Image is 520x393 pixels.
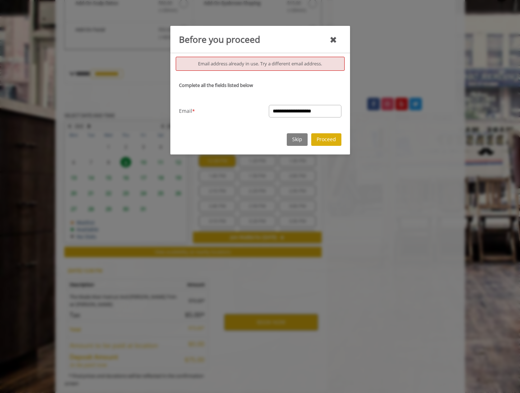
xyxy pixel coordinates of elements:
div: Email address already in use. Try a different email address. [176,57,345,71]
button: Skip [287,133,308,146]
div: Before you proceed [179,32,260,46]
button: Proceed [311,133,341,146]
div: close mandatory details dialog [330,32,337,47]
span: Email [179,107,192,115]
b: Complete all the fields listed below [179,82,253,88]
